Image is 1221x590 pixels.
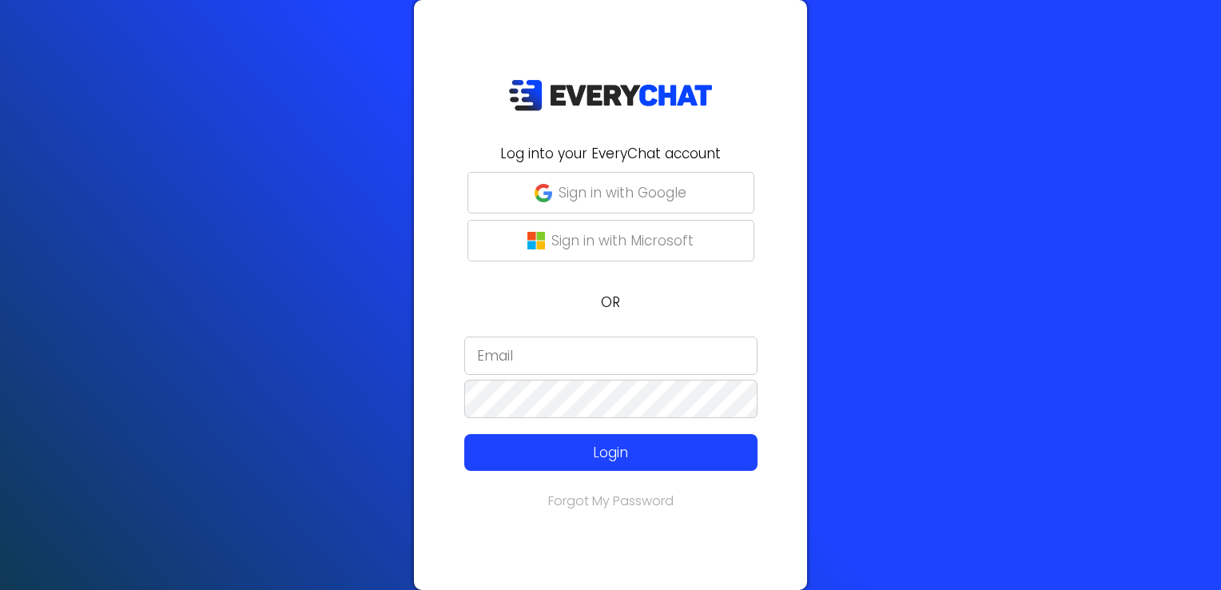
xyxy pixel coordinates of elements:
h2: Log into your EveryChat account [424,143,797,164]
img: microsoft-logo.png [527,232,545,249]
input: Email [464,337,758,375]
img: google-g.png [535,184,552,201]
p: Sign in with Microsoft [551,230,694,251]
button: Sign in with Google [467,172,754,213]
img: EveryChat_logo_dark.png [508,79,713,112]
p: Sign in with Google [559,182,686,203]
button: Login [464,434,758,471]
button: Sign in with Microsoft [467,220,754,261]
p: Login [494,442,728,463]
p: OR [424,292,797,313]
a: Forgot My Password [548,492,674,510]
